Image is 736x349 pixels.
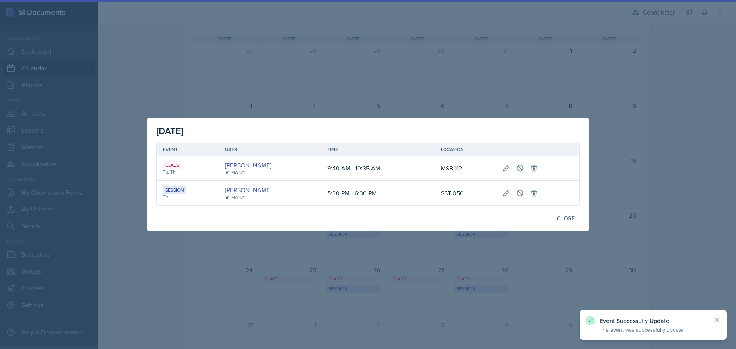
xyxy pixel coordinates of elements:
[163,186,186,194] div: Session
[321,143,435,156] th: Time
[225,169,245,176] div: MA 171
[435,181,496,205] td: SST 050
[163,161,181,169] div: Class
[225,185,271,195] a: [PERSON_NAME]
[557,215,575,221] div: Close
[219,143,321,156] th: User
[225,194,245,201] div: MA 171
[225,161,271,170] a: [PERSON_NAME]
[156,124,580,138] div: [DATE]
[600,326,707,334] p: The event was successfully update
[435,156,496,181] td: MSB 112
[600,317,707,324] p: Event Successully Update
[552,212,580,225] button: Close
[435,143,496,156] th: Location
[163,169,213,175] div: Tu, Th
[321,156,435,181] td: 9:40 AM - 10:35 AM
[163,193,213,200] div: Th
[321,181,435,205] td: 5:30 PM - 6:30 PM
[157,143,219,156] th: Event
